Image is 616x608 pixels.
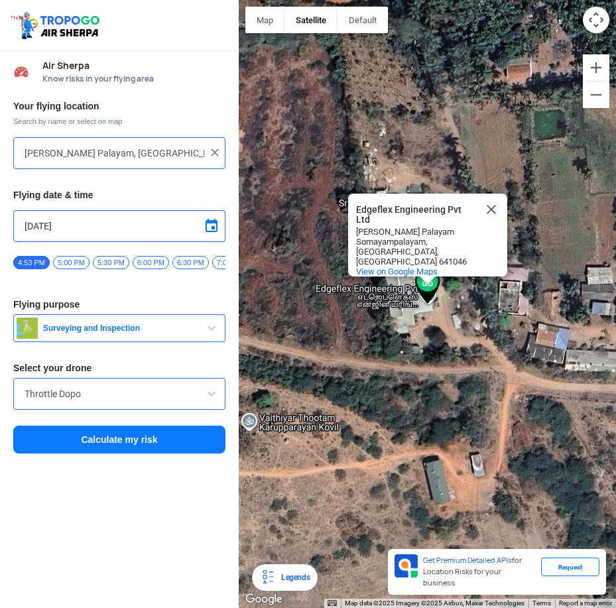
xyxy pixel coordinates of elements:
[242,591,286,608] img: Google
[541,558,599,576] div: Request
[260,570,276,585] img: Legends
[13,190,225,200] h3: Flying date & time
[532,599,551,607] a: Terms
[583,7,609,33] button: Map camera controls
[10,10,104,40] img: ic_tgdronemaps.svg
[356,227,475,237] div: [PERSON_NAME] Palayam
[475,194,507,225] button: Close
[13,363,225,373] h3: Select your drone
[93,256,129,269] span: 5:30 PM
[13,64,29,80] img: Risk Scores
[583,54,609,81] button: Zoom in
[356,267,438,276] a: View on Google Maps
[356,237,475,267] div: Somayampalayam, [GEOGRAPHIC_DATA], [GEOGRAPHIC_DATA] 641046
[133,256,169,269] span: 6:00 PM
[42,74,225,84] span: Know risks in your flying area
[172,256,209,269] span: 6:30 PM
[328,599,337,608] button: Keyboard shortcuts
[208,146,221,159] img: ic_close.png
[13,300,225,309] h3: Flying purpose
[276,570,310,585] div: Legends
[13,116,225,127] span: Search by name or select on map
[25,145,204,161] input: Search your flying location
[348,194,507,276] div: Edgeflex Engineering Pvt Ltd
[42,60,225,71] span: Air Sherpa
[38,323,204,334] span: Surveying and Inspection
[583,82,609,108] button: Zoom out
[356,205,475,225] div: Edgeflex Engineering Pvt Ltd
[13,314,225,342] button: Surveying and Inspection
[395,554,418,578] img: Premium APIs
[17,318,38,339] img: survey.png
[345,599,524,607] span: Map data ©2025 Imagery ©2025 Airbus, Maxar Technologies
[13,101,225,111] h3: Your flying location
[418,554,541,589] div: for Location Risks for your business.
[423,556,512,565] span: Get Premium Detailed APIs
[25,386,214,402] input: Search by name or Brand
[13,256,50,269] span: 4:53 PM
[245,7,284,33] button: Show street map
[284,7,338,33] button: Show satellite imagery
[53,256,90,269] span: 5:00 PM
[559,599,612,607] a: Report a map error
[25,218,214,234] input: Select Date
[242,591,286,608] a: Open this area in Google Maps (opens a new window)
[212,256,249,269] span: 7:00 PM
[13,426,225,454] button: Calculate my risk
